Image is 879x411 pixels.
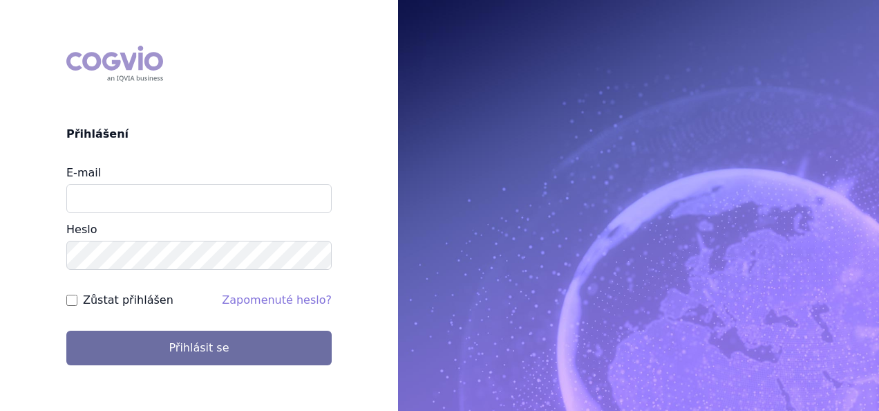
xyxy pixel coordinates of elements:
[66,46,163,82] div: COGVIO
[66,166,101,179] label: E-mail
[83,292,173,309] label: Zůstat přihlášen
[222,293,332,307] a: Zapomenuté heslo?
[66,331,332,365] button: Přihlásit se
[66,223,97,236] label: Heslo
[66,126,332,143] h2: Přihlášení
